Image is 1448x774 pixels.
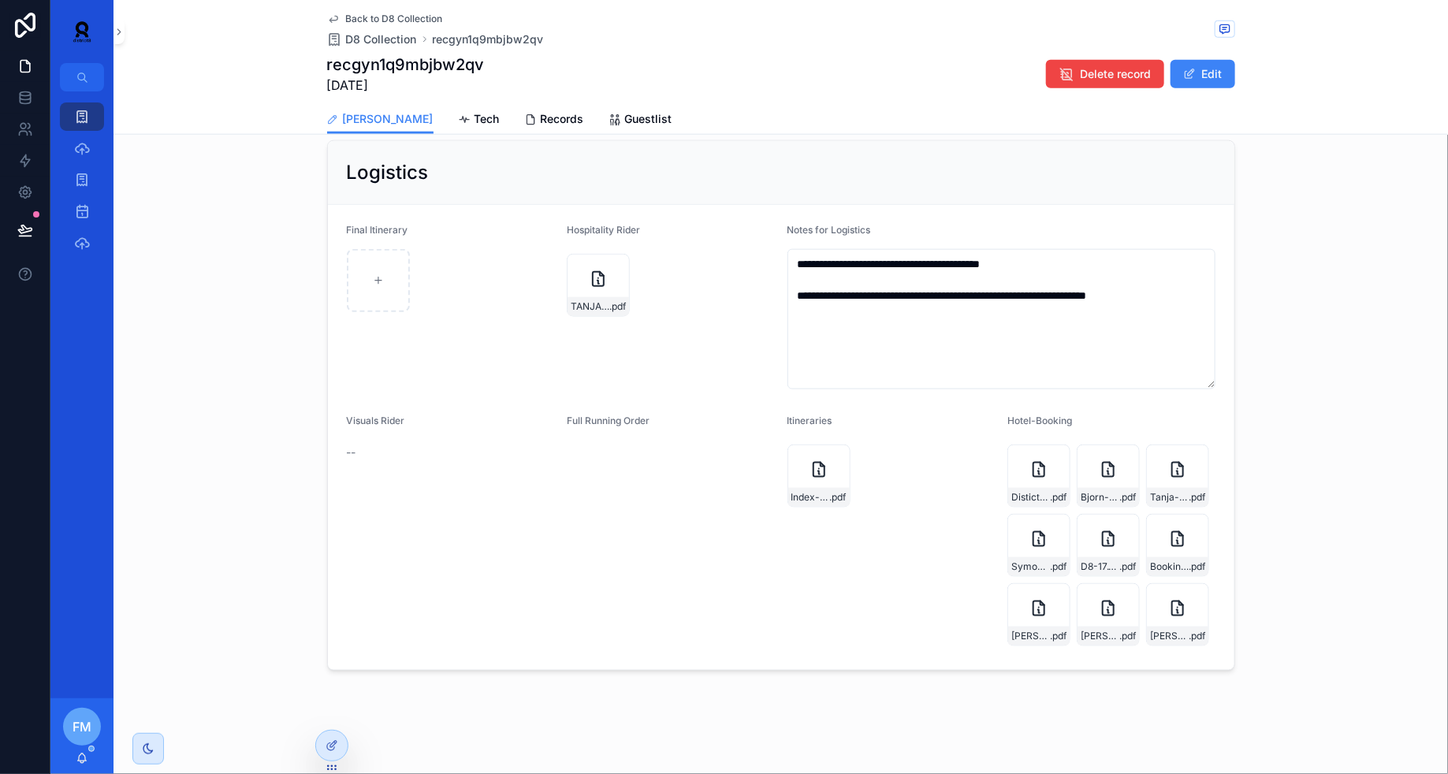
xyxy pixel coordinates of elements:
[1046,60,1164,88] button: Delete record
[625,111,672,127] span: Guestlist
[1050,630,1066,642] span: .pdf
[433,32,544,47] a: recgyn1q9mbjbw2qv
[1150,630,1189,642] span: [PERSON_NAME]
[571,300,609,313] span: TANJA-MIJU_HospitalityRider
[50,91,114,277] div: scrollable content
[347,445,356,460] span: --
[63,19,101,44] img: App logo
[459,105,500,136] a: Tech
[1007,415,1072,426] span: Hotel-Booking
[327,54,485,76] h1: recgyn1q9mbjbw2qv
[1081,630,1119,642] span: [PERSON_NAME]
[609,105,672,136] a: Guestlist
[1119,560,1136,573] span: .pdf
[1150,491,1189,504] span: Tanja-17.10.2025
[1150,560,1189,573] span: Booking-#5363632893
[475,111,500,127] span: Tech
[343,111,434,127] span: [PERSON_NAME]
[346,13,443,25] span: Back to D8 Collection
[1119,630,1136,642] span: .pdf
[1189,560,1205,573] span: .pdf
[327,32,417,47] a: D8 Collection
[73,717,91,736] span: FM
[525,105,584,136] a: Records
[1081,491,1119,504] span: Bjorn-17.10.2025
[1050,560,1066,573] span: .pdf
[1189,491,1205,504] span: .pdf
[327,76,485,95] span: [DATE]
[327,13,443,25] a: Back to D8 Collection
[1011,630,1050,642] span: [PERSON_NAME]
[347,160,429,185] h2: Logistics
[791,491,830,504] span: Index-x-Teletech_-BYØRN--Iti-17-09-25-Index-[GEOGRAPHIC_DATA]docx-.docx
[830,491,847,504] span: .pdf
[1081,560,1119,573] span: D8-17.10.2025
[347,224,408,236] span: Final Itinerary
[1011,560,1050,573] span: Symone-17.10.2025
[1050,491,1066,504] span: .pdf
[1171,60,1235,88] button: Edit
[346,32,417,47] span: D8 Collection
[787,415,832,426] span: Itineraries
[347,415,405,426] span: Visuals Rider
[1189,630,1205,642] span: .pdf
[787,224,871,236] span: Notes for Logistics
[567,224,640,236] span: Hospitality Rider
[327,105,434,135] a: [PERSON_NAME]
[1119,491,1136,504] span: .pdf
[567,415,650,426] span: Full Running Order
[609,300,626,313] span: .pdf
[541,111,584,127] span: Records
[1011,491,1050,504] span: Distict-8-Winson-17.10.2025
[1081,66,1152,82] span: Delete record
